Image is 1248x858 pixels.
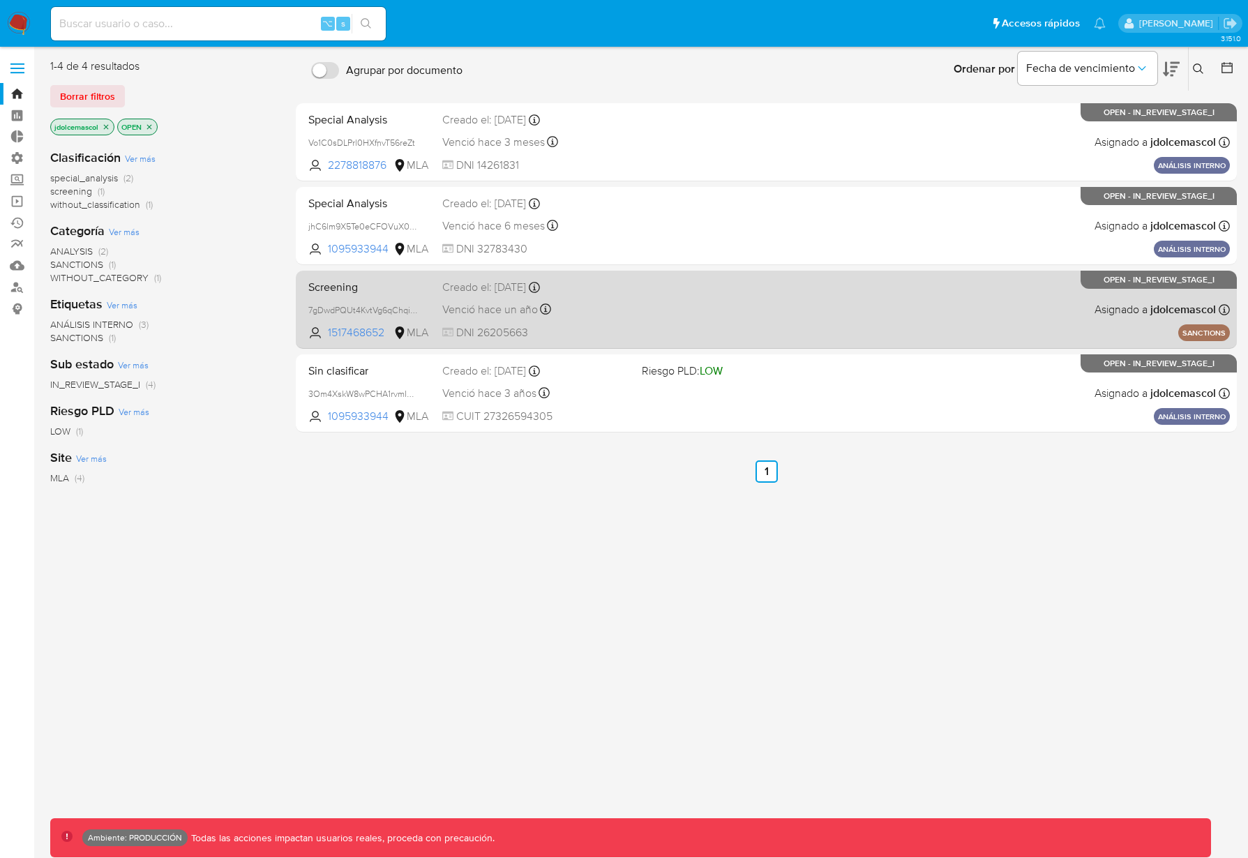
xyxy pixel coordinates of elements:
span: Accesos rápidos [1002,16,1080,31]
a: Salir [1223,16,1238,31]
p: joaquin.dolcemascolo@mercadolibre.com [1139,17,1218,30]
input: Buscar usuario o caso... [51,15,386,33]
a: Notificaciones [1094,17,1106,29]
span: ⌥ [322,17,333,30]
p: Ambiente: PRODUCCIÓN [88,835,182,841]
p: Todas las acciones impactan usuarios reales, proceda con precaución. [188,831,495,845]
button: search-icon [352,14,380,33]
span: s [341,17,345,30]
